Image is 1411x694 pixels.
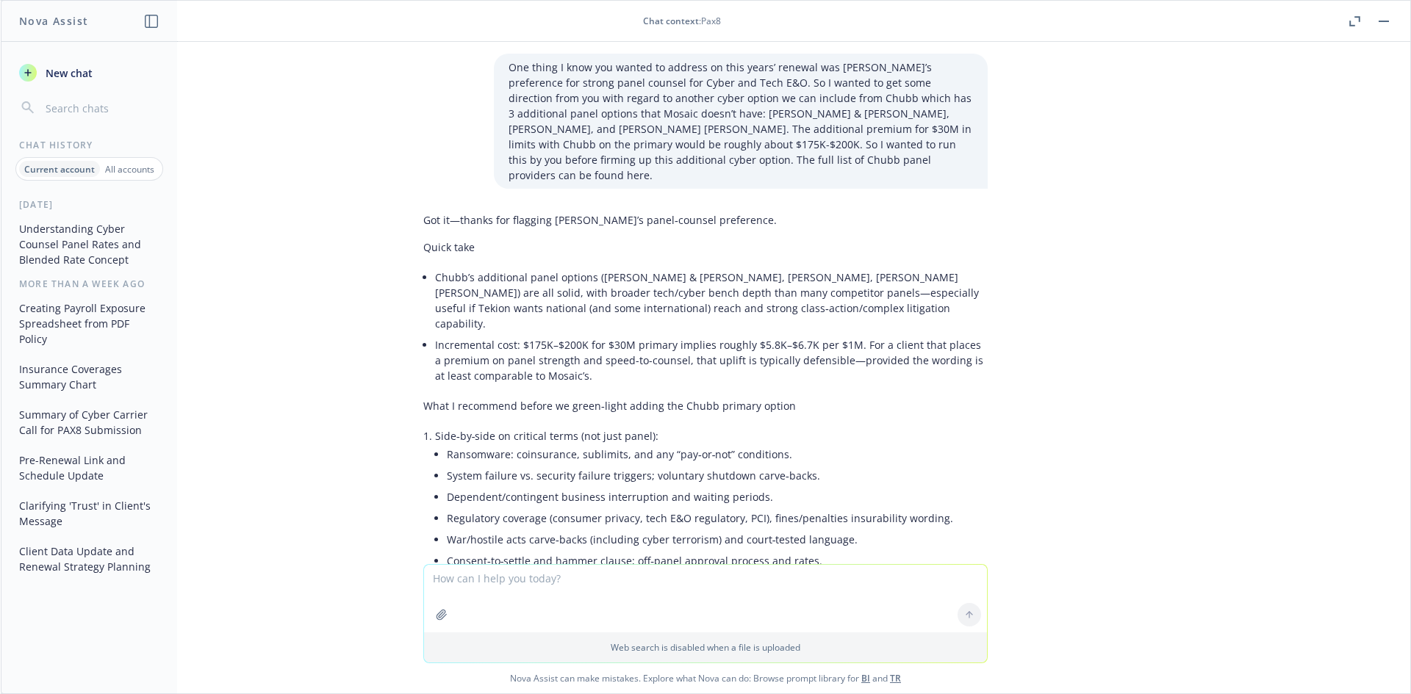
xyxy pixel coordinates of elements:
[447,465,988,486] li: System failure vs. security failure triggers; voluntary shutdown carve‑backs.
[13,357,165,397] button: Insurance Coverages Summary Chart
[643,15,721,27] div: : Pax8
[105,163,154,176] p: All accounts
[1,198,177,211] div: [DATE]
[13,59,165,86] button: New chat
[447,550,988,571] li: Consent‑to‑settle and hammer clause; off‑panel approval process and rates.
[433,641,978,654] p: Web search is disabled when a file is uploaded
[447,444,988,465] li: Ransomware: coinsurance, sublimits, and any “pay‑or‑not” conditions.
[447,486,988,507] li: Dependent/contingent business interruption and waiting periods.
[43,65,93,81] span: New chat
[43,98,159,118] input: Search chats
[19,13,88,29] h1: Nova Assist
[435,425,988,596] li: Side‑by‑side on critical terms (not just panel):
[435,334,988,386] li: Incremental cost: $175K–$200K for $30M primary implies roughly $5.8K–$6.7K per $1M. For a client ...
[435,267,988,334] li: Chubb’s additional panel options ([PERSON_NAME] & [PERSON_NAME], [PERSON_NAME], [PERSON_NAME] [PE...
[7,663,1404,693] span: Nova Assist can make mistakes. Explore what Nova can do: Browse prompt library for and
[13,448,165,488] button: Pre-Renewal Link and Schedule Update
[509,59,973,183] p: One thing I know you wanted to address on this years’ renewal was [PERSON_NAME]’s preference for ...
[13,217,165,272] button: Understanding Cyber Counsel Panel Rates and Blended Rate Concept
[447,529,988,550] li: War/hostile acts carve‑backs (including cyber terrorism) and court‑tested language.
[643,15,699,27] span: Chat context
[13,494,165,533] button: Clarifying 'Trust' in Client's Message
[423,212,988,228] p: Got it—thanks for flagging [PERSON_NAME]’s panel‑counsel preference.
[13,539,165,579] button: Client Data Update and Renewal Strategy Planning
[1,139,177,151] div: Chat History
[447,507,988,529] li: Regulatory coverage (consumer privacy, tech E&O regulatory, PCI), fines/penalties insurability wo...
[423,239,988,255] p: Quick take
[423,398,988,413] p: What I recommend before we green‑light adding the Chubb primary option
[1,278,177,290] div: More than a week ago
[13,402,165,442] button: Summary of Cyber Carrier Call for PAX8 Submission
[13,296,165,351] button: Creating Payroll Exposure Spreadsheet from PDF Policy
[861,672,870,684] a: BI
[24,163,95,176] p: Current account
[890,672,901,684] a: TR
